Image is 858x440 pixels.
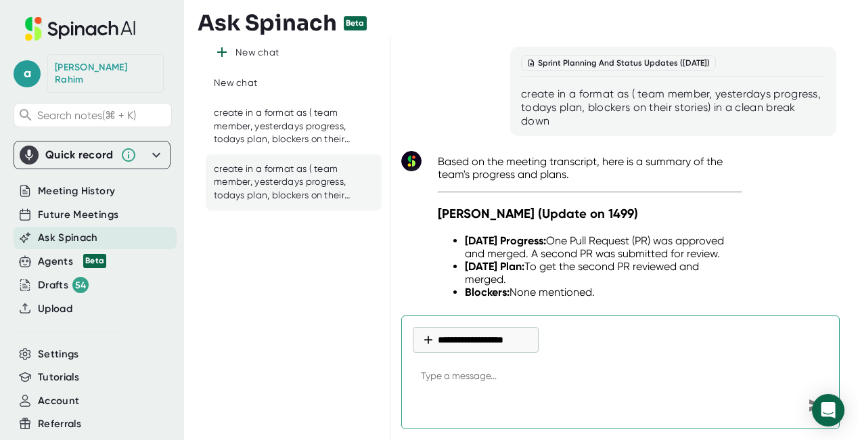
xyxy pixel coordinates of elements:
[438,155,742,181] p: Based on the meeting transcript, here is a summary of the team's progress and plans.
[465,286,510,299] strong: Blockers:
[235,47,279,59] div: New chat
[344,16,367,30] div: Beta
[37,109,136,122] span: Search notes (⌘ + K)
[55,62,156,85] div: Abdul Rahim
[521,87,826,128] div: create in a format as ( team member, yesterdays progress, todays plan, blockers on their stories)...
[465,286,742,299] li: None mentioned.
[465,234,742,260] li: One Pull Request (PR) was approved and merged. A second PR was submitted for review.
[38,207,118,223] button: Future Meetings
[72,277,89,293] div: 54
[38,393,79,409] button: Account
[38,277,89,293] button: Drafts 54
[38,347,79,362] button: Settings
[214,76,257,90] div: New chat
[20,141,164,169] div: Quick record
[465,260,524,273] strong: [DATE] Plan:
[198,10,337,36] h3: Ask Spinach
[14,60,41,87] span: a
[804,393,828,418] div: Send message
[38,230,98,246] button: Ask Spinach
[38,416,81,432] button: Referrals
[38,254,106,269] div: Agents
[38,254,106,269] button: Agents Beta
[438,206,638,221] strong: [PERSON_NAME] (Update on 1499)
[83,254,106,268] div: Beta
[465,234,546,247] strong: [DATE] Progress:
[465,260,742,286] li: To get the second PR reviewed and merged.
[38,183,115,199] button: Meeting History
[214,106,353,146] div: create in a format as ( team member, yesterdays progress, todays plan, blockers on their stories)...
[45,148,114,162] div: Quick record
[214,162,353,202] div: create in a format as ( team member, yesterdays progress, todays plan, blockers on their stories)...
[38,370,79,385] button: Tutorials
[812,394,844,426] div: Open Intercom Messenger
[38,277,89,293] div: Drafts
[38,301,72,317] button: Upload
[521,55,716,71] div: Sprint Planning And Status Updates ([DATE])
